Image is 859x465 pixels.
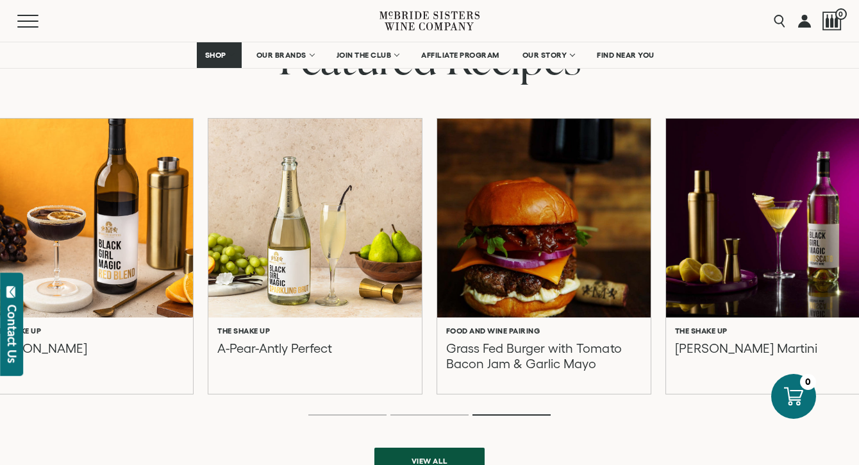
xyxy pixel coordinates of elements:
span: OUR BRANDS [256,51,306,60]
div: 0 [800,374,816,390]
h6: The Shake Up [675,326,728,335]
a: AFFILIATE PROGRAM [413,42,508,68]
h6: Food and Wine Pairing [446,326,540,335]
li: Page dot 3 [472,414,551,416]
span: AFFILIATE PROGRAM [421,51,499,60]
span: OUR STORY [522,51,567,60]
a: FIND NEAR YOU [588,42,663,68]
span: JOIN THE CLUB [337,51,392,60]
h6: The Shake Up [217,326,270,335]
li: Page dot 1 [308,414,387,416]
button: Mobile Menu Trigger [17,15,63,28]
li: Page dot 2 [390,414,469,416]
a: OUR STORY [514,42,583,68]
a: Grass Fed Burger with Tomato Bacon Jam & Garlic Mayo Food and Wine Pairing Grass Fed Burger with ... [437,119,651,394]
a: JOIN THE CLUB [328,42,407,68]
span: SHOP [205,51,227,60]
span: 0 [835,8,847,20]
span: FIND NEAR YOU [597,51,655,60]
p: Grass Fed Burger with Tomato Bacon Jam & Garlic Mayo [446,341,642,371]
a: SHOP [197,42,242,68]
a: A-Pear-Antly Perfect The Shake Up A-Pear-Antly Perfect [208,119,422,394]
a: OUR BRANDS [248,42,322,68]
div: Contact Us [6,305,19,363]
p: A-Pear-Antly Perfect [217,341,332,371]
p: [PERSON_NAME] Martini [675,341,817,371]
